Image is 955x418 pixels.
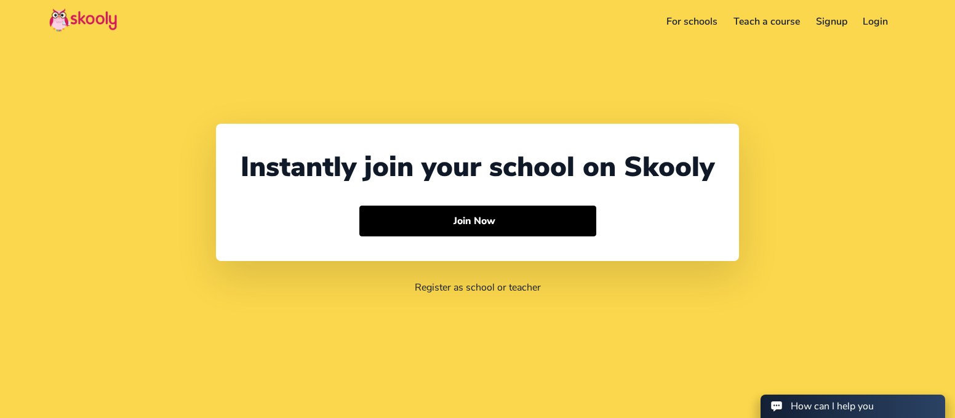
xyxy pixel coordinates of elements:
[49,8,117,32] img: Skooly
[359,206,596,236] button: Join Now
[808,12,855,31] a: Signup
[725,12,808,31] a: Teach a course
[855,12,896,31] a: Login
[241,148,714,186] div: Instantly join your school on Skooly
[659,12,726,31] a: For schools
[415,281,541,294] a: Register as school or teacher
